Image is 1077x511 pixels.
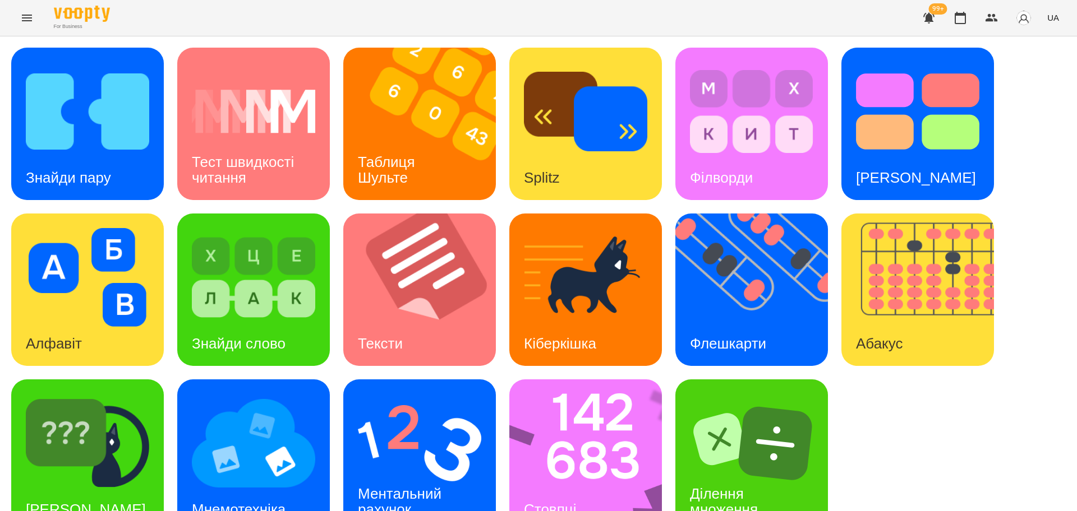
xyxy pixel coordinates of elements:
[509,48,662,200] a: SplitzSplitz
[524,62,647,161] img: Splitz
[1047,12,1059,24] span: UA
[675,213,828,366] a: ФлешкартиФлешкарти
[343,213,496,366] a: ТекстиТексти
[26,394,149,493] img: Знайди Кіберкішку
[192,62,315,161] img: Тест швидкості читання
[192,228,315,327] img: Знайди слово
[358,335,403,352] h3: Тексти
[343,213,510,366] img: Тексти
[841,213,994,366] a: АбакусАбакус
[358,154,419,185] h3: Таблиця Шульте
[192,335,286,352] h3: Знайди слово
[11,213,164,366] a: АлфавітАлфавіт
[26,228,149,327] img: Алфавіт
[1043,7,1064,28] button: UA
[690,394,813,493] img: Ділення множення
[343,48,510,200] img: Таблиця Шульте
[856,335,903,352] h3: Абакус
[841,213,1008,366] img: Абакус
[13,4,40,31] button: Menu
[26,62,149,161] img: Знайди пару
[841,48,994,200] a: Тест Струпа[PERSON_NAME]
[177,48,330,200] a: Тест швидкості читанняТест швидкості читання
[1016,10,1032,26] img: avatar_s.png
[26,335,82,352] h3: Алфавіт
[54,6,110,22] img: Voopty Logo
[675,213,842,366] img: Флешкарти
[192,154,298,185] h3: Тест швидкості читання
[524,228,647,327] img: Кіберкішка
[690,335,766,352] h3: Флешкарти
[929,3,947,15] span: 99+
[177,213,330,366] a: Знайди словоЗнайди слово
[856,62,979,161] img: Тест Струпа
[509,213,662,366] a: КіберкішкаКіберкішка
[524,169,560,186] h3: Splitz
[11,48,164,200] a: Знайди паруЗнайди пару
[856,169,976,186] h3: [PERSON_NAME]
[690,169,753,186] h3: Філворди
[524,335,596,352] h3: Кіберкішка
[358,394,481,493] img: Ментальний рахунок
[690,62,813,161] img: Філворди
[54,23,110,30] span: For Business
[26,169,111,186] h3: Знайди пару
[675,48,828,200] a: ФілвордиФілворди
[192,394,315,493] img: Мнемотехніка
[343,48,496,200] a: Таблиця ШультеТаблиця Шульте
